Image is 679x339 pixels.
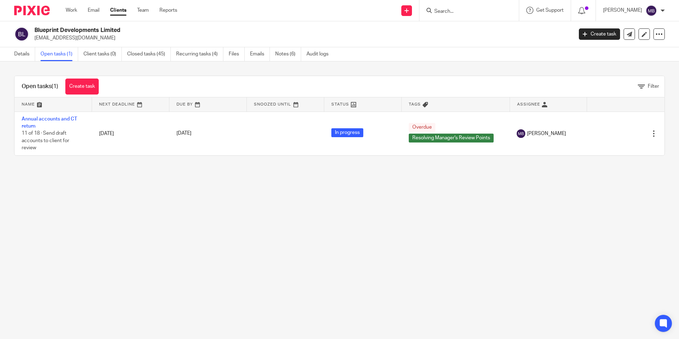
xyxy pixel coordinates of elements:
[646,5,657,16] img: svg%3E
[14,6,50,15] img: Pixie
[137,7,149,14] a: Team
[65,79,99,95] a: Create task
[88,7,99,14] a: Email
[331,128,363,137] span: In progress
[83,47,122,61] a: Client tasks (0)
[22,117,77,129] a: Annual accounts and CT return
[409,134,494,142] span: Resolving Manager's Review Points
[254,102,291,106] span: Snoozed Until
[34,27,461,34] h2: Blueprint Developments Limited
[527,130,566,137] span: [PERSON_NAME]
[648,84,659,89] span: Filter
[409,102,421,106] span: Tags
[127,47,171,61] a: Closed tasks (45)
[51,84,58,89] span: (1)
[579,28,620,40] a: Create task
[434,9,498,15] input: Search
[275,47,301,61] a: Notes (6)
[409,123,435,132] span: Overdue
[66,7,77,14] a: Work
[22,83,58,90] h1: Open tasks
[14,47,35,61] a: Details
[34,34,568,42] p: [EMAIL_ADDRESS][DOMAIN_NAME]
[517,129,525,138] img: svg%3E
[92,112,169,155] td: [DATE]
[176,131,191,136] span: [DATE]
[110,7,126,14] a: Clients
[14,27,29,42] img: svg%3E
[176,47,223,61] a: Recurring tasks (4)
[536,8,564,13] span: Get Support
[159,7,177,14] a: Reports
[306,47,334,61] a: Audit logs
[603,7,642,14] p: [PERSON_NAME]
[40,47,78,61] a: Open tasks (1)
[229,47,245,61] a: Files
[331,102,349,106] span: Status
[22,131,69,150] span: 11 of 18 · Send draft accounts to client for review
[250,47,270,61] a: Emails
